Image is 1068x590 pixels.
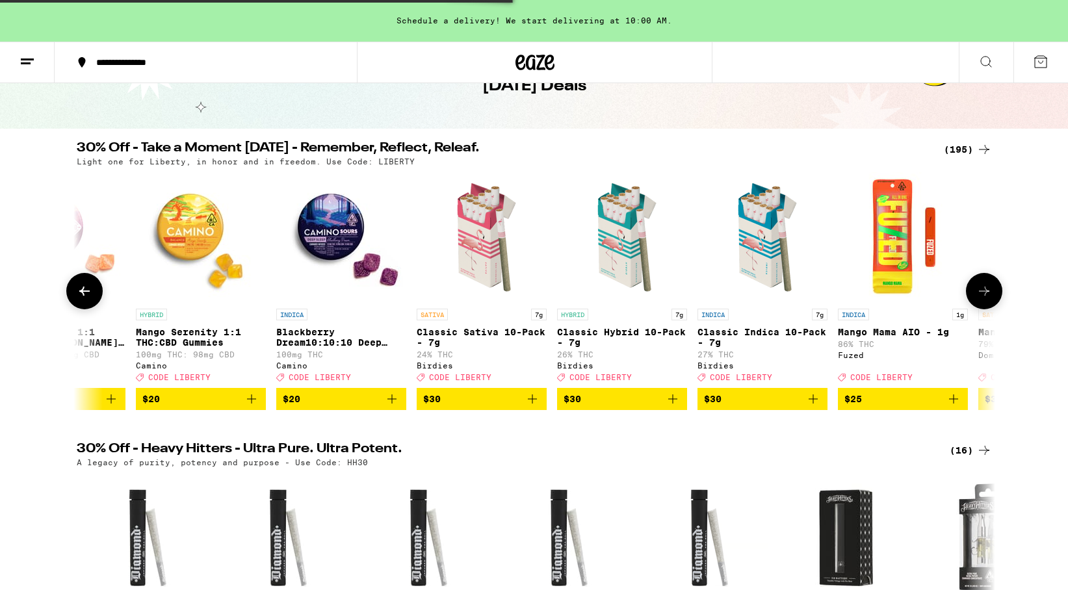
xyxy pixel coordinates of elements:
p: Light one for Liberty, in honor and in freedom. Use Code: LIBERTY [77,157,415,166]
a: Open page for Blackberry Dream10:10:10 Deep Sleep Gummies from Camino [276,172,406,388]
a: Open page for Mango Serenity 1:1 THC:CBD Gummies from Camino [136,172,266,388]
div: Birdies [417,361,547,370]
img: Fuzed - Mango Mama AIO - 1g [838,172,968,302]
a: (195) [944,142,992,157]
img: Camino - Mango Serenity 1:1 THC:CBD Gummies [136,172,266,302]
p: HYBRID [557,309,588,320]
a: Open page for Classic Sativa 10-Pack - 7g from Birdies [417,172,547,388]
p: 1g [952,309,968,320]
button: Add to bag [697,388,827,410]
span: $25 [844,394,862,404]
span: $30 [423,394,441,404]
span: $20 [142,394,160,404]
span: $32 [985,394,1002,404]
button: Add to bag [417,388,547,410]
span: CODE LIBERTY [710,373,772,381]
p: 27% THC [697,350,827,359]
a: Open page for Classic Hybrid 10-Pack - 7g from Birdies [557,172,687,388]
p: 100mg THC: 98mg CBD [136,350,266,359]
p: Blackberry Dream10:10:10 Deep Sleep Gummies [276,327,406,348]
p: 7g [812,309,827,320]
a: Open page for Classic Indica 10-Pack - 7g from Birdies [697,172,827,388]
p: 7g [531,309,547,320]
p: A legacy of purity, potency and purpose - Use Code: HH30 [77,458,368,467]
p: Mango Serenity 1:1 THC:CBD Gummies [136,327,266,348]
span: CODE LIBERTY [429,373,491,381]
button: Add to bag [276,388,406,410]
span: CODE LIBERTY [148,373,211,381]
p: 7g [671,309,687,320]
p: Classic Sativa 10-Pack - 7g [417,327,547,348]
p: Classic Indica 10-Pack - 7g [697,327,827,348]
img: Camino - Blackberry Dream10:10:10 Deep Sleep Gummies [276,172,406,302]
span: Hi. Need any help? [8,9,94,19]
span: CODE LIBERTY [991,373,1053,381]
span: $30 [564,394,581,404]
img: Birdies - Classic Sativa 10-Pack - 7g [417,172,547,302]
h2: 30% Off - Take a Moment [DATE] - Remember, Reflect, Releaf. [77,142,928,157]
span: $20 [283,394,300,404]
p: 24% THC [417,350,547,359]
h2: 30% Off - Heavy Hitters - Ultra Pure. Ultra Potent. [77,443,928,458]
p: HYBRID [136,309,167,320]
button: Add to bag [136,388,266,410]
div: Birdies [697,361,827,370]
p: 86% THC [838,340,968,348]
img: Birdies - Classic Hybrid 10-Pack - 7g [557,172,687,302]
span: CODE LIBERTY [289,373,351,381]
span: $30 [704,394,722,404]
p: 26% THC [557,350,687,359]
a: (16) [950,443,992,458]
span: CODE LIBERTY [569,373,632,381]
p: Classic Hybrid 10-Pack - 7g [557,327,687,348]
p: INDICA [276,309,307,320]
p: Mango Mama AIO - 1g [838,327,968,337]
button: Add to bag [838,388,968,410]
p: INDICA [838,309,869,320]
a: Open page for Mango Mama AIO - 1g from Fuzed [838,172,968,388]
p: 100mg THC [276,350,406,359]
div: Birdies [557,361,687,370]
p: INDICA [697,309,729,320]
h1: [DATE] Deals [482,75,586,97]
div: Camino [276,361,406,370]
p: SATIVA [417,309,448,320]
img: Birdies - Classic Indica 10-Pack - 7g [697,172,827,302]
p: SATIVA [978,309,1009,320]
div: Camino [136,361,266,370]
span: CODE LIBERTY [850,373,913,381]
div: Fuzed [838,351,968,359]
button: Add to bag [557,388,687,410]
